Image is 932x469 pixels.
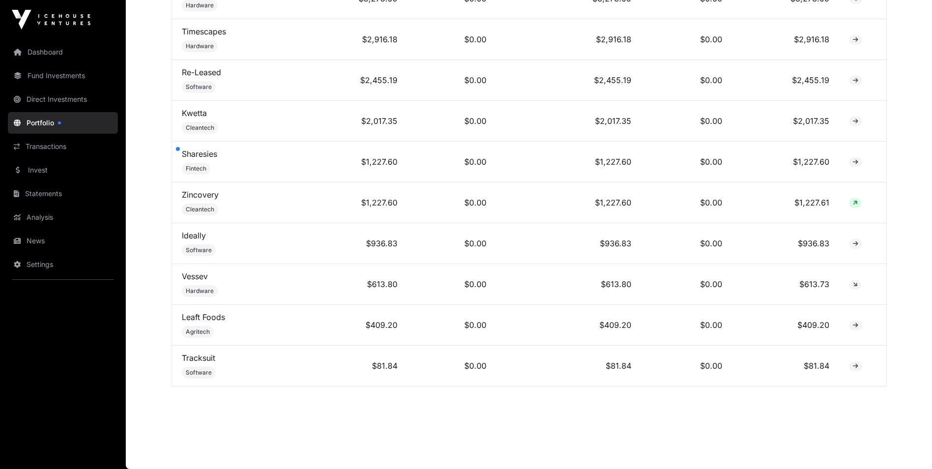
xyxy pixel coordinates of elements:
[8,136,118,157] a: Transactions
[641,60,732,101] td: $0.00
[641,101,732,142] td: $0.00
[732,182,840,223] td: $1,227.61
[8,65,118,87] a: Fund Investments
[186,165,206,173] span: Fintech
[8,159,118,181] a: Invest
[186,42,214,50] span: Hardware
[407,142,496,182] td: $0.00
[641,142,732,182] td: $0.00
[496,101,641,142] td: $2,017.35
[322,223,408,264] td: $936.83
[182,108,207,118] a: Kwetta
[407,264,496,305] td: $0.00
[732,223,840,264] td: $936.83
[496,346,641,386] td: $81.84
[496,60,641,101] td: $2,455.19
[732,305,840,346] td: $409.20
[182,312,225,322] a: Leaft Foods
[186,287,214,295] span: Hardware
[182,67,221,77] a: Re-Leased
[182,149,217,159] a: Sharesies
[407,182,496,223] td: $0.00
[12,10,90,29] img: Icehouse Ventures Logo
[8,112,118,134] a: Portfolio
[883,422,932,469] iframe: Chat Widget
[322,142,408,182] td: $1,227.60
[186,83,212,91] span: Software
[322,346,408,386] td: $81.84
[732,264,840,305] td: $613.73
[186,328,210,336] span: Agritech
[322,101,408,142] td: $2,017.35
[732,101,840,142] td: $2,017.35
[641,19,732,60] td: $0.00
[8,254,118,275] a: Settings
[8,230,118,252] a: News
[186,1,214,9] span: Hardware
[186,369,212,377] span: Software
[186,205,214,213] span: Cleantech
[182,231,206,240] a: Ideally
[496,182,641,223] td: $1,227.60
[641,182,732,223] td: $0.00
[732,60,840,101] td: $2,455.19
[407,223,496,264] td: $0.00
[186,246,212,254] span: Software
[641,346,732,386] td: $0.00
[732,142,840,182] td: $1,227.60
[186,124,214,132] span: Cleantech
[182,271,208,281] a: Vessev
[407,305,496,346] td: $0.00
[732,19,840,60] td: $2,916.18
[496,223,641,264] td: $936.83
[641,305,732,346] td: $0.00
[496,142,641,182] td: $1,227.60
[496,264,641,305] td: $613.80
[407,101,496,142] td: $0.00
[322,19,408,60] td: $2,916.18
[182,190,219,200] a: Zincovery
[8,88,118,110] a: Direct Investments
[407,346,496,386] td: $0.00
[8,41,118,63] a: Dashboard
[641,223,732,264] td: $0.00
[8,183,118,205] a: Statements
[407,19,496,60] td: $0.00
[182,27,226,36] a: Timescapes
[8,206,118,228] a: Analysis
[496,19,641,60] td: $2,916.18
[496,305,641,346] td: $409.20
[641,264,732,305] td: $0.00
[407,60,496,101] td: $0.00
[732,346,840,386] td: $81.84
[182,353,215,363] a: Tracksuit
[322,182,408,223] td: $1,227.60
[322,60,408,101] td: $2,455.19
[322,305,408,346] td: $409.20
[322,264,408,305] td: $613.80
